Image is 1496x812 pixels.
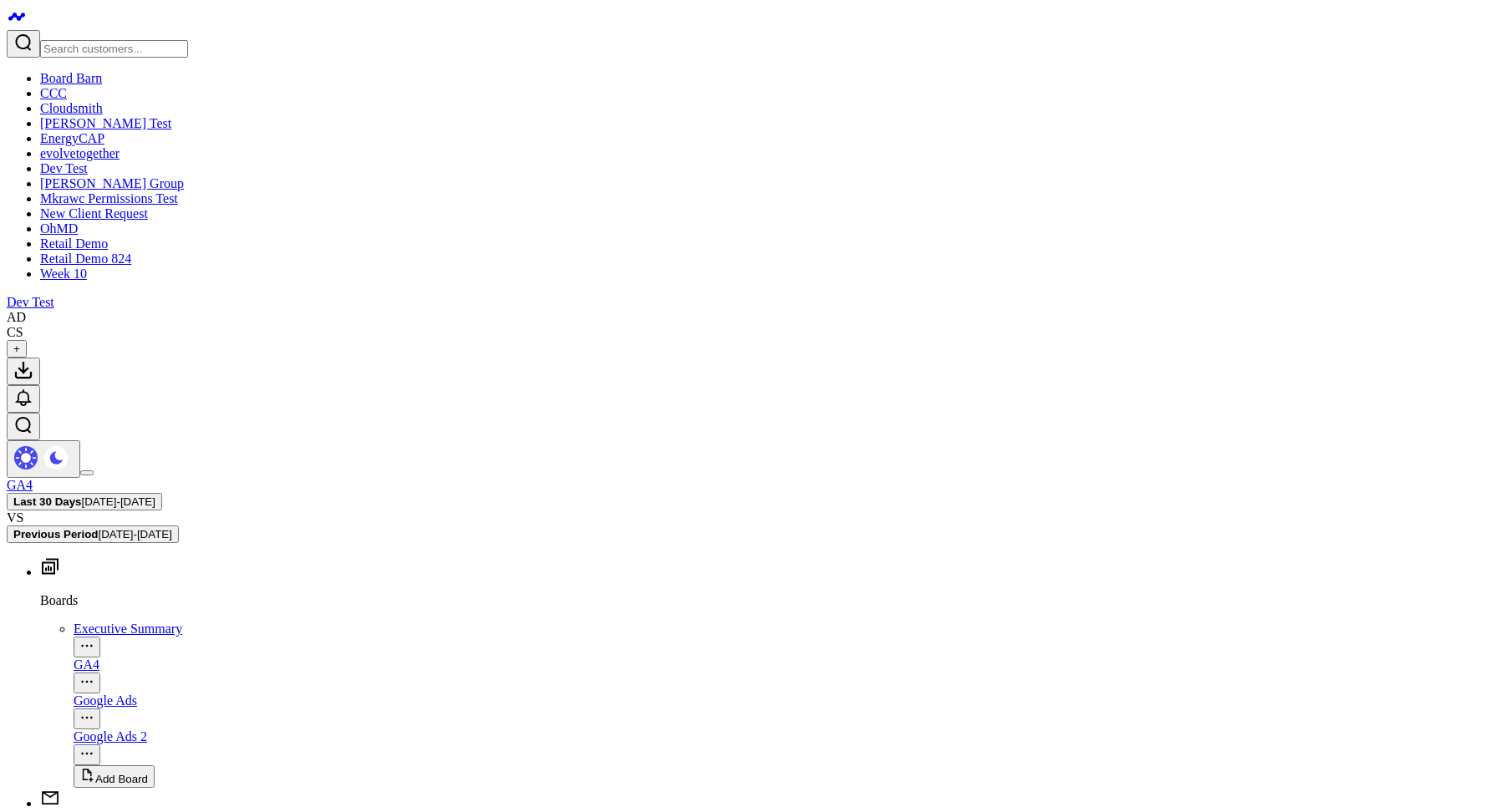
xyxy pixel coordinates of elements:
[95,773,148,785] span: Add Board
[40,236,108,251] a: Retail Demo
[13,343,20,355] span: +
[40,161,88,175] a: Dev Test
[74,637,100,657] button: Open board menu
[7,493,162,510] button: Last 30 Days[DATE]-[DATE]
[7,478,33,492] a: GA4
[13,495,82,508] b: Last 30 Days
[7,310,26,325] div: AD
[74,693,1489,708] div: Google Ads
[74,765,155,788] button: Add Board
[74,657,1489,691] a: GA4Open board menu
[40,116,171,130] a: [PERSON_NAME] Test
[7,510,1489,525] div: VS
[7,325,23,340] div: CS
[7,525,179,543] button: Previous Period[DATE]-[DATE]
[13,528,98,540] b: Previous Period
[40,86,67,100] a: CCC
[98,528,171,540] span: [DATE] - [DATE]
[82,495,155,508] span: [DATE] - [DATE]
[74,672,100,693] button: Open board menu
[40,131,104,145] a: EnergyCAP
[7,340,27,358] button: +
[40,221,78,236] a: OhMD
[40,251,131,266] a: Retail Demo 824
[74,729,1489,763] a: Google Ads 2Open board menu
[74,708,100,729] button: Open board menu
[40,40,188,58] input: Search customers input
[40,206,148,221] a: New Client Request
[74,693,1489,727] a: Google AdsOpen board menu
[74,729,1489,744] div: Google Ads 2
[7,295,54,309] a: Dev Test
[7,413,40,440] button: Open search
[40,71,102,85] a: Board Barn
[74,622,1489,655] a: Executive SummaryOpen board menu
[7,30,40,58] button: Search customers button
[40,176,184,190] a: [PERSON_NAME] Group
[74,744,100,765] button: Open board menu
[40,266,87,281] a: Week 10
[40,101,103,115] a: Cloudsmith
[40,593,1489,608] p: Boards
[74,622,1489,637] div: Executive Summary
[74,657,1489,672] div: GA4
[40,191,178,206] a: Mkrawc Permissions Test
[40,146,120,160] a: evolvetogether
